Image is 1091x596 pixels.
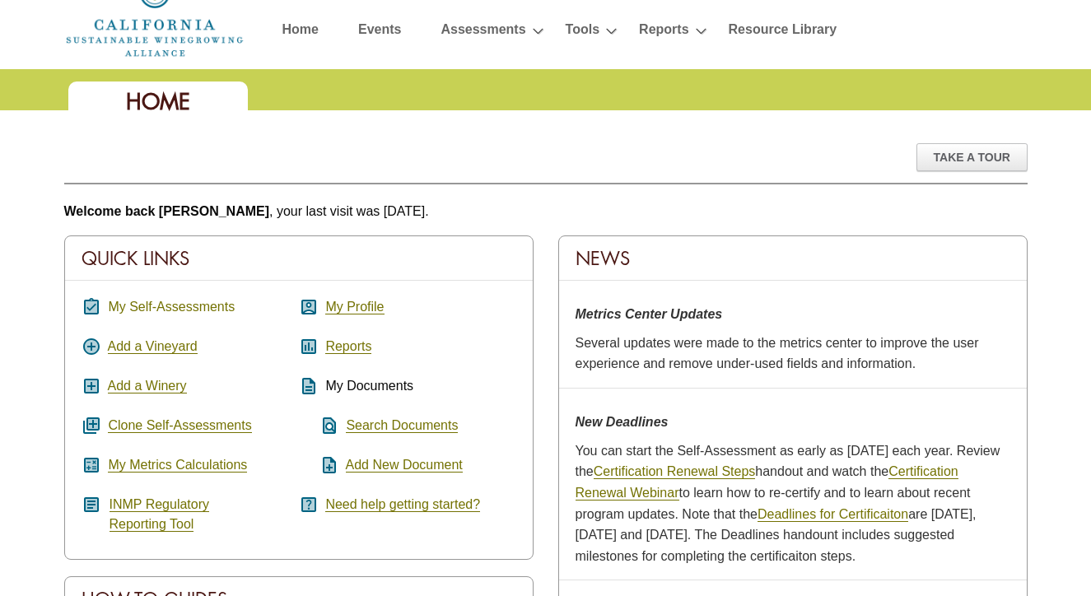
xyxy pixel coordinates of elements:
[639,18,688,47] a: Reports
[576,440,1010,567] p: You can start the Self-Assessment as early as [DATE] each year. Review the handout and watch the ...
[299,455,339,475] i: note_add
[82,455,101,475] i: calculate
[346,418,458,433] a: Search Documents
[346,458,463,473] a: Add New Document
[64,204,270,218] b: Welcome back [PERSON_NAME]
[82,416,101,435] i: queue
[299,337,319,356] i: assessment
[576,464,958,501] a: Certification Renewal Webinar
[299,416,339,435] i: find_in_page
[82,337,101,356] i: add_circle
[916,143,1028,171] div: Take A Tour
[576,336,979,371] span: Several updates were made to the metrics center to improve the user experience and remove under-u...
[758,507,908,522] a: Deadlines for Certificaiton
[325,379,413,393] span: My Documents
[576,307,723,321] strong: Metrics Center Updates
[282,18,319,47] a: Home
[108,300,235,314] a: My Self-Assessments
[325,339,371,354] a: Reports
[566,18,599,47] a: Tools
[325,300,384,314] a: My Profile
[325,497,480,512] a: Need help getting started?
[108,418,251,433] a: Clone Self-Assessments
[108,339,198,354] a: Add a Vineyard
[108,379,187,393] a: Add a Winery
[299,495,319,515] i: help_center
[299,376,319,396] i: description
[110,497,210,532] a: INMP RegulatoryReporting Tool
[65,236,533,281] div: Quick Links
[594,464,756,479] a: Certification Renewal Steps
[64,201,1028,222] p: , your last visit was [DATE].
[108,458,247,473] a: My Metrics Calculations
[576,415,669,429] strong: New Deadlines
[82,297,101,317] i: assignment_turned_in
[299,297,319,317] i: account_box
[82,376,101,396] i: add_box
[126,87,190,116] span: Home
[441,18,525,47] a: Assessments
[729,18,837,47] a: Resource Library
[358,18,401,47] a: Events
[559,236,1027,281] div: News
[82,495,101,515] i: article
